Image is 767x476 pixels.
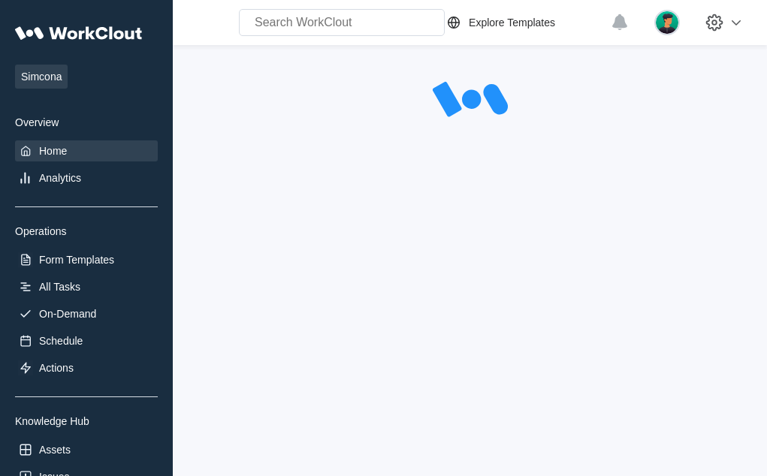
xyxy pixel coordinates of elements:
div: Overview [15,116,158,128]
a: Explore Templates [445,14,603,32]
div: Assets [39,444,71,456]
div: Actions [39,362,74,374]
div: Knowledge Hub [15,415,158,427]
div: Analytics [39,172,81,184]
div: Form Templates [39,254,114,266]
a: Home [15,140,158,161]
div: On-Demand [39,308,96,320]
div: All Tasks [39,281,80,293]
a: Assets [15,439,158,460]
a: On-Demand [15,303,158,324]
div: Explore Templates [469,17,555,29]
span: Simcona [15,65,68,89]
div: Home [39,145,67,157]
input: Search WorkClout [239,9,445,36]
a: Schedule [15,330,158,351]
a: All Tasks [15,276,158,297]
a: Analytics [15,167,158,188]
div: Schedule [39,335,83,347]
img: user.png [654,10,680,35]
a: Form Templates [15,249,158,270]
a: Actions [15,357,158,378]
div: Operations [15,225,158,237]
